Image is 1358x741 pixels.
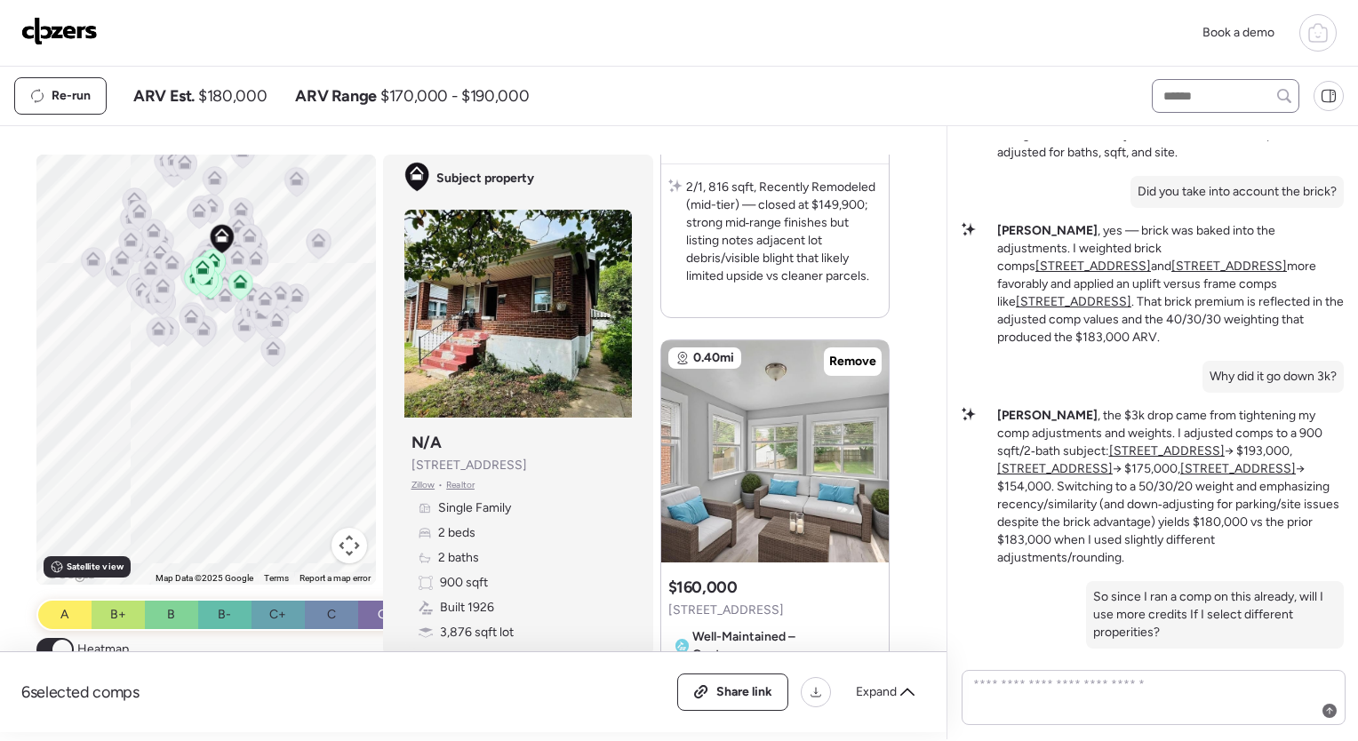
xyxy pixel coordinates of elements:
[156,573,253,583] span: Map Data ©2025 Google
[1035,259,1151,274] a: [STREET_ADDRESS]
[440,574,488,592] span: 900 sqft
[856,683,897,701] span: Expand
[77,641,129,658] span: Heatmap
[218,606,231,624] span: B-
[295,85,377,107] span: ARV Range
[41,562,100,585] a: Open this area in Google Maps (opens a new window)
[1202,25,1274,40] span: Book a demo
[380,85,529,107] span: $170,000 - $190,000
[1109,443,1225,458] a: [STREET_ADDRESS]
[1180,461,1296,476] a: [STREET_ADDRESS]
[668,577,738,598] h3: $160,000
[269,606,286,624] span: C+
[411,478,435,492] span: Zillow
[997,408,1098,423] strong: [PERSON_NAME]
[110,606,126,624] span: B+
[997,461,1113,476] a: [STREET_ADDRESS]
[997,407,1344,567] p: , the $3k drop came from tightening my comp adjustments and weights. I adjusted comps to a 900 sq...
[41,562,100,585] img: Google
[438,478,443,492] span: •
[997,223,1098,238] strong: [PERSON_NAME]
[52,87,91,105] span: Re-run
[1016,294,1131,309] a: [STREET_ADDRESS]
[332,528,367,563] button: Map camera controls
[440,624,514,641] span: 3,876 sqft lot
[67,560,124,574] span: Satellite view
[198,85,267,107] span: $180,000
[167,606,175,624] span: B
[440,599,494,617] span: Built 1926
[446,478,475,492] span: Realtor
[60,606,68,624] span: A
[436,170,534,187] span: Subject property
[692,628,875,664] span: Well-Maintained – Contemporary
[327,606,336,624] span: C
[1210,368,1337,386] p: Why did it go down 3k?
[693,349,734,367] span: 0.40mi
[668,602,784,619] span: [STREET_ADDRESS]
[21,681,140,703] span: 6 selected comps
[411,432,442,453] h3: N/A
[686,179,882,285] p: 2/1, 816 sqft, Recently Remodeled (mid-tier) — closed at $149,900; strong mid‑range finishes but ...
[411,457,527,474] span: [STREET_ADDRESS]
[1093,588,1337,641] p: So since I ran a comp on this already, will I use more credits If I select different properities?
[21,17,98,45] img: Logo
[300,573,371,583] a: Report a map error
[1138,183,1337,201] p: Did you take into account the brick?
[716,683,772,701] span: Share link
[378,606,392,624] span: C-
[438,549,479,567] span: 2 baths
[1171,259,1287,274] a: [STREET_ADDRESS]
[997,126,1344,162] li: I weighted three nearby mid‑tier remodeled comps and adjusted for baths, sqft, and site.
[133,85,195,107] span: ARV Est.
[438,524,475,542] span: 2 beds
[438,499,511,517] span: Single Family
[264,573,289,583] a: Terms (opens in new tab)
[829,353,876,370] span: Remove
[997,222,1344,347] p: , yes — brick was baked into the adjustments. I weighted brick comps and more favorably and appli...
